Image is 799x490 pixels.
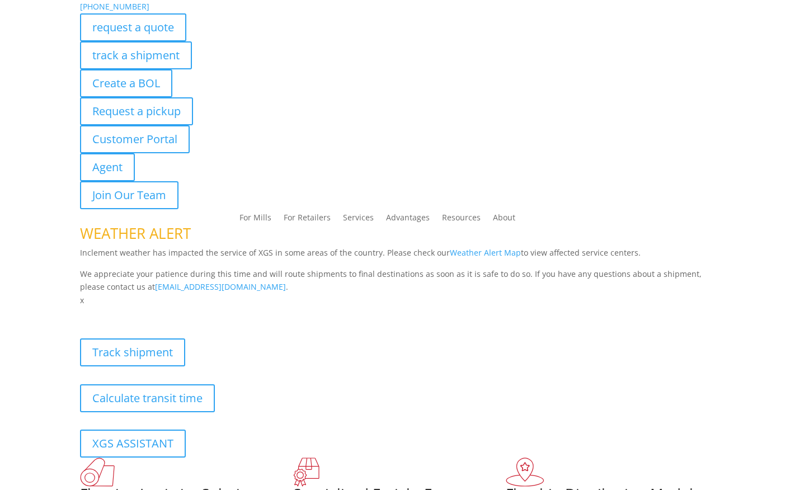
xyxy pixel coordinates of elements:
a: Customer Portal [80,125,190,153]
a: track a shipment [80,41,192,69]
a: Request a pickup [80,97,193,125]
a: Weather Alert Map [450,247,521,258]
p: We appreciate your patience during this time and will route shipments to final destinations as so... [80,267,719,294]
img: xgs-icon-flagship-distribution-model-red [506,458,544,487]
a: request a quote [80,13,186,41]
a: Agent [80,153,135,181]
a: Services [343,214,374,226]
a: For Retailers [284,214,331,226]
a: Calculate transit time [80,384,215,412]
a: [PHONE_NUMBER] [80,1,149,12]
b: Visibility, transparency, and control for your entire supply chain. [80,309,330,319]
a: Advantages [386,214,430,226]
a: Resources [442,214,481,226]
span: WEATHER ALERT [80,223,191,243]
a: Join Our Team [80,181,178,209]
img: xgs-icon-total-supply-chain-intelligence-red [80,458,115,487]
a: [EMAIL_ADDRESS][DOMAIN_NAME] [155,281,286,292]
p: Inclement weather has impacted the service of XGS in some areas of the country. Please check our ... [80,246,719,267]
p: x [80,294,719,307]
img: xgs-icon-focused-on-flooring-red [293,458,319,487]
a: Create a BOL [80,69,172,97]
a: Track shipment [80,338,185,366]
a: XGS ASSISTANT [80,430,186,458]
a: For Mills [239,214,271,226]
a: About [493,214,515,226]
